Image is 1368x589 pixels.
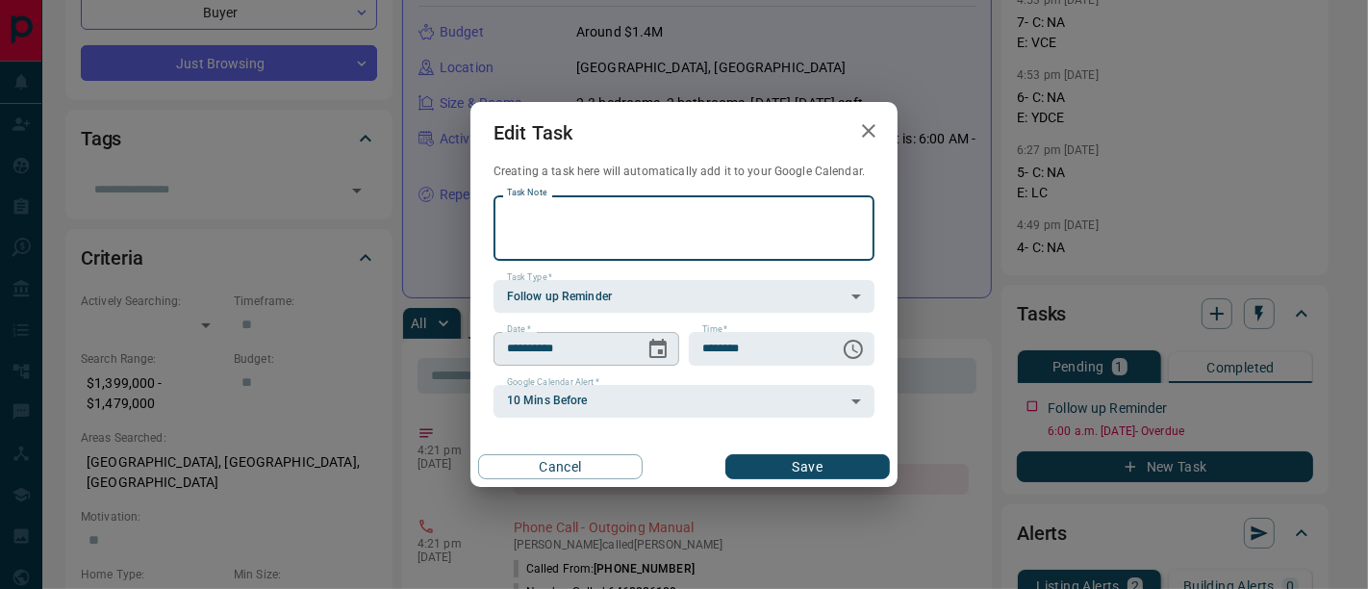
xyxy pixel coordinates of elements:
div: 10 Mins Before [494,385,874,418]
button: Choose date, selected date is Oct 14, 2025 [639,330,677,369]
label: Time [702,323,727,336]
label: Date [507,323,531,336]
button: Cancel [478,454,643,479]
button: Save [725,454,890,479]
h2: Edit Task [470,102,595,164]
div: Follow up Reminder [494,280,874,313]
label: Task Note [507,187,546,199]
label: Google Calendar Alert [507,376,599,389]
p: Creating a task here will automatically add it to your Google Calendar. [494,164,874,180]
button: Choose time, selected time is 6:00 AM [834,330,873,369]
label: Task Type [507,271,552,284]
